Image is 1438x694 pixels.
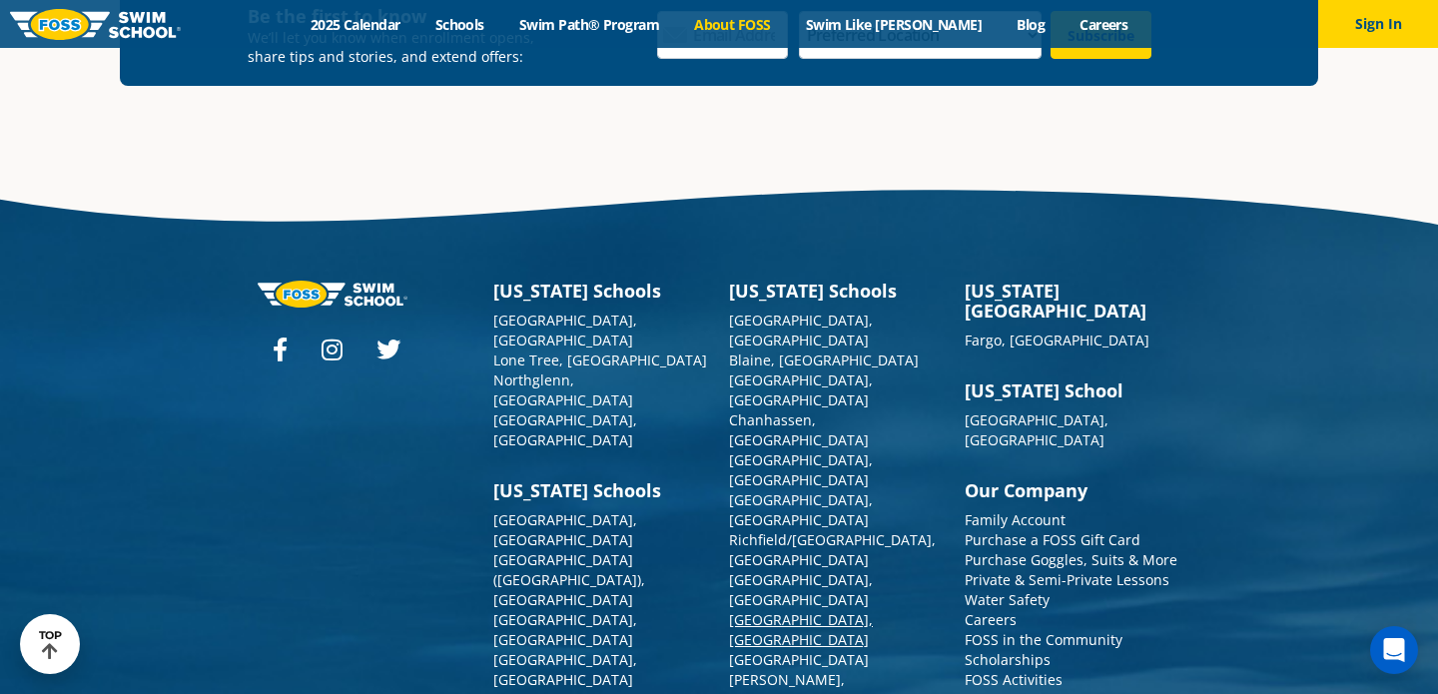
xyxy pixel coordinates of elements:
a: 2025 Calendar [293,15,417,34]
h3: Our Company [965,480,1180,500]
a: Blaine, [GEOGRAPHIC_DATA] [729,350,919,369]
a: [GEOGRAPHIC_DATA], [GEOGRAPHIC_DATA] [493,510,637,549]
a: [GEOGRAPHIC_DATA], [GEOGRAPHIC_DATA] [729,311,873,349]
h3: [US_STATE][GEOGRAPHIC_DATA] [965,281,1180,321]
a: FOSS Activities [965,670,1063,689]
a: Swim Like [PERSON_NAME] [788,15,1000,34]
a: Water Safety [965,590,1050,609]
a: [GEOGRAPHIC_DATA], [GEOGRAPHIC_DATA] [729,570,873,609]
a: Swim Path® Program [501,15,676,34]
img: Foss-logo-horizontal-white.svg [258,281,407,308]
a: Purchase Goggles, Suits & More [965,550,1177,569]
div: Open Intercom Messenger [1370,626,1418,674]
a: FOSS in the Community [965,630,1122,649]
a: Northglenn, [GEOGRAPHIC_DATA] [493,370,633,409]
a: Lone Tree, [GEOGRAPHIC_DATA] [493,350,707,369]
a: Fargo, [GEOGRAPHIC_DATA] [965,331,1149,349]
a: Family Account [965,510,1066,529]
a: [GEOGRAPHIC_DATA], [GEOGRAPHIC_DATA] [493,650,637,689]
a: Blog [1000,15,1063,34]
a: [GEOGRAPHIC_DATA], [GEOGRAPHIC_DATA] [729,450,873,489]
img: FOSS Swim School Logo [10,9,181,40]
a: Private & Semi-Private Lessons [965,570,1169,589]
h3: [US_STATE] Schools [729,281,945,301]
a: Chanhassen, [GEOGRAPHIC_DATA] [729,410,869,449]
div: TOP [39,629,62,660]
a: [GEOGRAPHIC_DATA], [GEOGRAPHIC_DATA] [729,370,873,409]
a: Careers [1063,15,1145,34]
a: [GEOGRAPHIC_DATA], [GEOGRAPHIC_DATA] [493,410,637,449]
a: Careers [965,610,1017,629]
a: [GEOGRAPHIC_DATA], [GEOGRAPHIC_DATA] [965,410,1108,449]
h3: [US_STATE] Schools [493,281,709,301]
a: About FOSS [677,15,789,34]
a: [GEOGRAPHIC_DATA], [GEOGRAPHIC_DATA] [493,311,637,349]
a: [GEOGRAPHIC_DATA], [GEOGRAPHIC_DATA] [729,610,873,649]
a: [GEOGRAPHIC_DATA] ([GEOGRAPHIC_DATA]), [GEOGRAPHIC_DATA] [493,550,645,609]
h3: [US_STATE] School [965,380,1180,400]
h3: [US_STATE] Schools [493,480,709,500]
a: Scholarships [965,650,1051,669]
a: Richfield/[GEOGRAPHIC_DATA], [GEOGRAPHIC_DATA] [729,530,936,569]
a: Purchase a FOSS Gift Card [965,530,1140,549]
a: [GEOGRAPHIC_DATA], [GEOGRAPHIC_DATA] [493,610,637,649]
a: Schools [417,15,501,34]
a: [GEOGRAPHIC_DATA], [GEOGRAPHIC_DATA] [729,490,873,529]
